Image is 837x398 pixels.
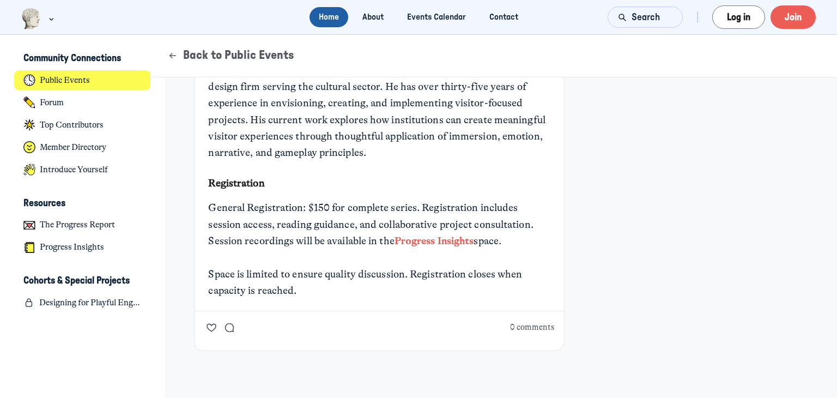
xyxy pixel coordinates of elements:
h3: Community Connections [23,52,121,64]
button: Like the Sensory Immersion [Designing for Playful Engagement] post [204,320,220,335]
h2: Registration [208,175,549,191]
h4: Designing for Playful Engagement [39,298,141,308]
img: Museums as Progress logo [21,8,41,29]
button: 0 comments [510,322,554,334]
header: Page Header [153,35,837,77]
button: Cohorts & Special ProjectsCollapse space [14,272,151,291]
button: Community ConnectionsCollapse space [14,49,151,68]
a: Designing for Playful Engagement [14,293,151,313]
button: Search [608,7,683,28]
button: Museums as Progress logo [21,7,57,31]
h3: Resources [23,197,65,209]
a: Forum [14,93,151,113]
button: Log in [712,5,765,29]
a: Progress Insights [14,237,151,257]
a: Home [310,7,349,27]
h4: Forum [40,98,64,108]
button: Back to Public Events [167,47,294,64]
h4: The Progress Report [40,220,115,230]
a: Introduce Yourself [14,160,151,180]
button: ResourcesCollapse space [14,194,151,213]
div: Space is limited to ensure quality discussion. Registration closes when capacity is reached. [208,250,549,299]
h4: Progress Insights [40,242,104,252]
a: Top Contributors [14,115,151,135]
div: General Registration: $150 for complete series. Registration includes session access, reading gui... [208,200,549,249]
a: Events Calendar [398,7,476,27]
div: [PERSON_NAME] is an award-winning experience designer and Co-Founder and Principal at , an experi... [208,45,549,161]
a: About [353,7,393,27]
a: Progress Insights [395,235,474,247]
button: Comment on Sensory Immersion [Designing for Playful Engagement] [222,320,238,335]
h4: Top Contributors [40,120,104,130]
h4: Public Events [40,75,90,86]
button: Join [771,5,816,29]
h4: Introduce Yourself [40,165,108,175]
h3: Cohorts & Special Projects [23,275,130,287]
a: The Progress Report [14,215,151,235]
h4: Member Directory [40,142,106,153]
a: Public Events [14,70,151,91]
a: Contact [480,7,528,27]
a: Member Directory [14,137,151,158]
